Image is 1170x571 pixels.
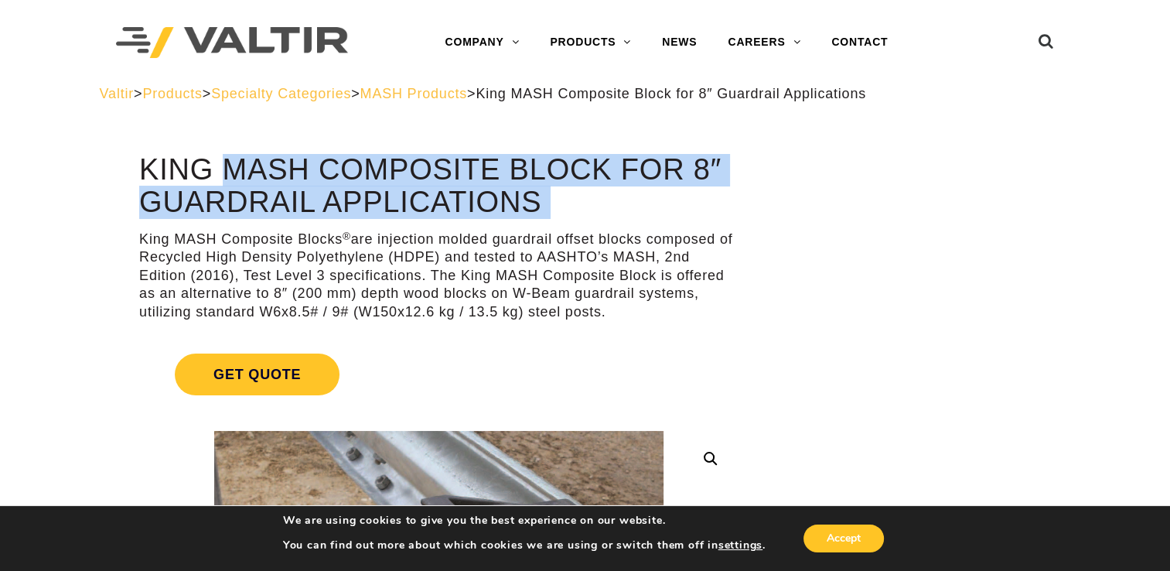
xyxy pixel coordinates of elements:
[816,27,903,58] a: CONTACT
[712,27,816,58] a: CAREERS
[476,86,866,101] span: King MASH Composite Block for 8″ Guardrail Applications
[343,231,351,242] sup: ®
[429,27,534,58] a: COMPANY
[100,86,134,101] a: Valtir
[718,539,762,552] button: settings
[100,85,1071,103] div: > > > >
[283,539,766,552] p: You can find out more about which cookies we are using or switch them off in .
[139,335,738,414] a: Get Quote
[534,27,646,58] a: PRODUCTS
[116,27,348,59] img: Valtir
[139,231,738,321] p: King MASH Composite Blocks are injection molded guardrail offset blocks composed of Recycled High...
[142,86,202,101] a: Products
[360,86,467,101] a: MASH Products
[803,525,884,552] button: Accept
[646,27,712,58] a: NEWS
[283,514,766,528] p: We are using cookies to give you the best experience on our website.
[139,154,738,219] h1: King MASH Composite Block for 8″ Guardrail Applications
[211,86,351,101] a: Specialty Categories
[175,354,339,395] span: Get Quote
